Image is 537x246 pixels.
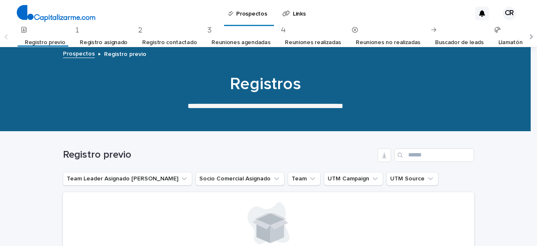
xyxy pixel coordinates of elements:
button: UTM Source [386,172,438,185]
a: Registro asignado [80,33,128,53]
a: Reuniones no realizadas [356,33,420,53]
input: Search [394,148,474,162]
h1: Registros [60,74,471,94]
button: Socio Comercial Asignado [196,172,284,185]
button: UTM Campaign [324,172,383,185]
button: Team [288,172,321,185]
button: Team Leader Asignado LLamados [63,172,192,185]
a: Registro contactado [142,33,197,53]
a: Reuniones realizadas [285,33,341,53]
h1: Registro previo [63,149,374,161]
a: Buscador de leads [435,33,484,53]
div: CR [503,7,516,20]
a: Reuniones agendadas [211,33,270,53]
img: 4arMvv9wSvmHTHbXwTim [17,5,95,22]
p: Registro previo [104,49,146,58]
a: Registro previo [25,33,65,53]
a: Llamatón [498,33,523,53]
a: Prospectos [63,48,95,58]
